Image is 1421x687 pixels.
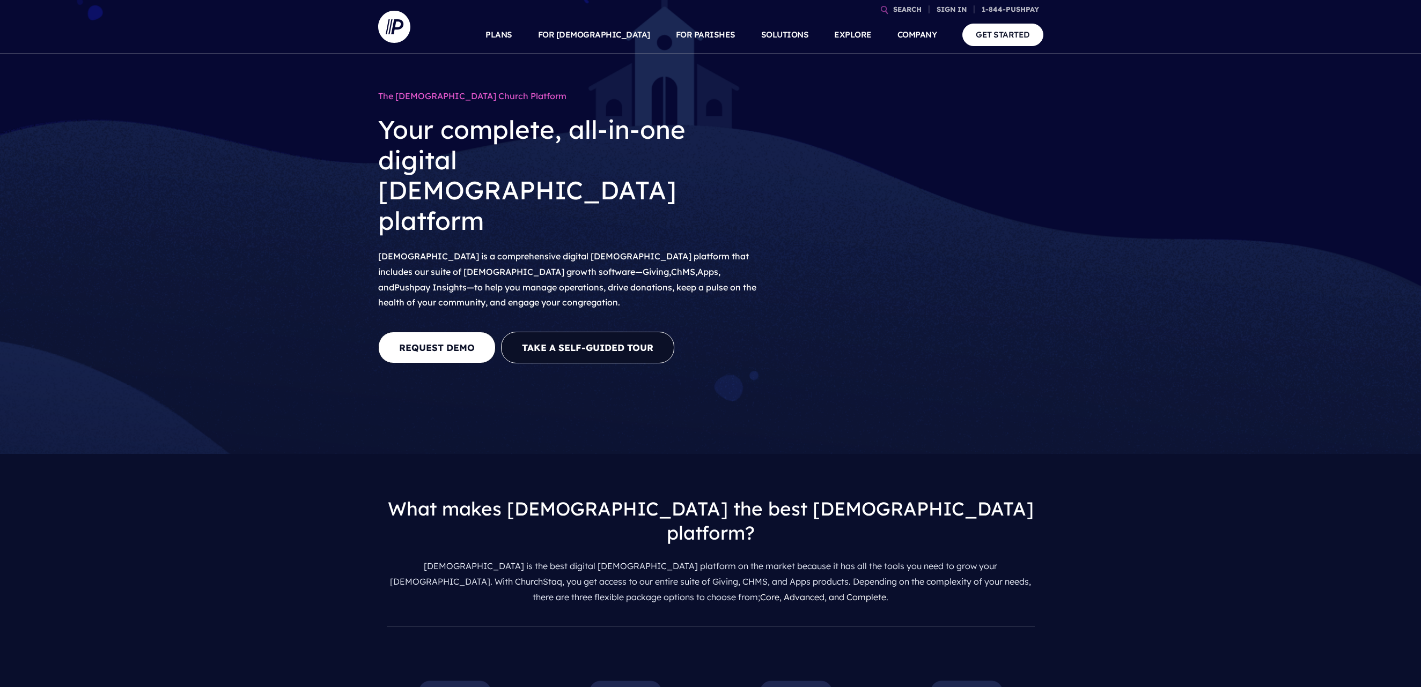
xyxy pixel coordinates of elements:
[671,266,695,277] a: ChMS
[387,488,1035,554] h3: What makes [DEMOGRAPHIC_DATA] the best [DEMOGRAPHIC_DATA] platform?
[378,332,496,363] a: REQUEST DEMO
[538,16,650,54] a: FOR [DEMOGRAPHIC_DATA]
[962,24,1043,46] a: GET STARTED
[387,554,1035,609] p: [DEMOGRAPHIC_DATA] is the best digital [DEMOGRAPHIC_DATA] platform on the market because it has a...
[378,106,759,244] h2: Your complete, all-in-one digital [DEMOGRAPHIC_DATA] platform
[643,266,669,277] a: Giving
[761,16,809,54] a: SOLUTIONS
[760,592,886,602] a: Core, Advanced, and Complete
[834,16,872,54] a: EXPLORE
[501,332,674,363] a: Take A Self-Guided Tour
[897,16,937,54] a: COMPANY
[697,266,718,277] a: Apps
[485,16,512,54] a: PLANS
[394,282,467,293] a: Pushpay Insights
[676,16,735,54] a: FOR PARISHES
[378,251,756,308] span: [DEMOGRAPHIC_DATA] is a comprehensive digital [DEMOGRAPHIC_DATA] platform that includes our suite...
[378,86,759,106] h1: The [DEMOGRAPHIC_DATA] Church Platform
